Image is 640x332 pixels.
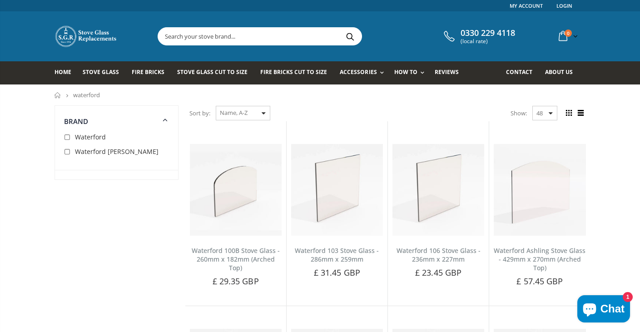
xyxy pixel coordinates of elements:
span: £ 23.45 GBP [415,267,461,278]
img: Stove Glass Replacement [55,25,118,48]
span: £ 29.35 GBP [213,276,259,287]
span: Fire Bricks Cut To Size [260,68,327,76]
span: Fire Bricks [132,68,164,76]
span: Waterford [PERSON_NAME] [75,147,159,156]
a: About us [545,61,580,84]
inbox-online-store-chat: Shopify online store chat [575,295,633,325]
span: waterford [73,91,100,99]
span: (local rate) [461,38,515,45]
a: Waterford Ashling Stove Glass - 429mm x 270mm (Arched Top) [494,246,585,272]
img: Waterford 100B (arched top) Stove Glass [190,144,282,236]
a: Fire Bricks [132,61,171,84]
span: List view [576,108,586,118]
button: Search [340,28,361,45]
span: Accessories [340,68,377,76]
a: Waterford 100B Stove Glass - 260mm x 182mm (Arched Top) [192,246,280,272]
a: Stove Glass [83,61,126,84]
span: Show: [511,106,527,120]
a: Stove Glass Cut To Size [177,61,254,84]
span: £ 31.45 GBP [314,267,360,278]
span: Contact [506,68,532,76]
span: Stove Glass Cut To Size [177,68,248,76]
a: Home [55,61,78,84]
a: Fire Bricks Cut To Size [260,61,334,84]
a: Waterford 103 Stove Glass - 286mm x 259mm [295,246,379,263]
span: Brand [64,117,89,126]
a: 0 [555,27,580,45]
img: Waterford 106 replacement stove glass [392,144,484,236]
span: 0 [565,30,572,37]
span: Grid view [564,108,574,118]
a: Accessories [340,61,388,84]
span: About us [545,68,573,76]
span: Sort by: [189,105,210,121]
a: Contact [506,61,539,84]
img: Waterford 103 replacement stove glass [291,144,383,236]
span: Reviews [435,68,459,76]
a: How To [394,61,429,84]
span: Home [55,68,71,76]
span: £ 57.45 GBP [516,276,563,287]
a: Home [55,92,61,98]
span: How To [394,68,417,76]
a: 0330 229 4118 (local rate) [442,28,515,45]
input: Search your stove brand... [158,28,463,45]
span: Waterford [75,133,106,141]
a: Waterford 106 Stove Glass - 236mm x 227mm [397,246,481,263]
img: Waterford Ashling (Arched Top) Stove Glass [494,144,585,236]
a: Reviews [435,61,466,84]
span: Stove Glass [83,68,119,76]
span: 0330 229 4118 [461,28,515,38]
